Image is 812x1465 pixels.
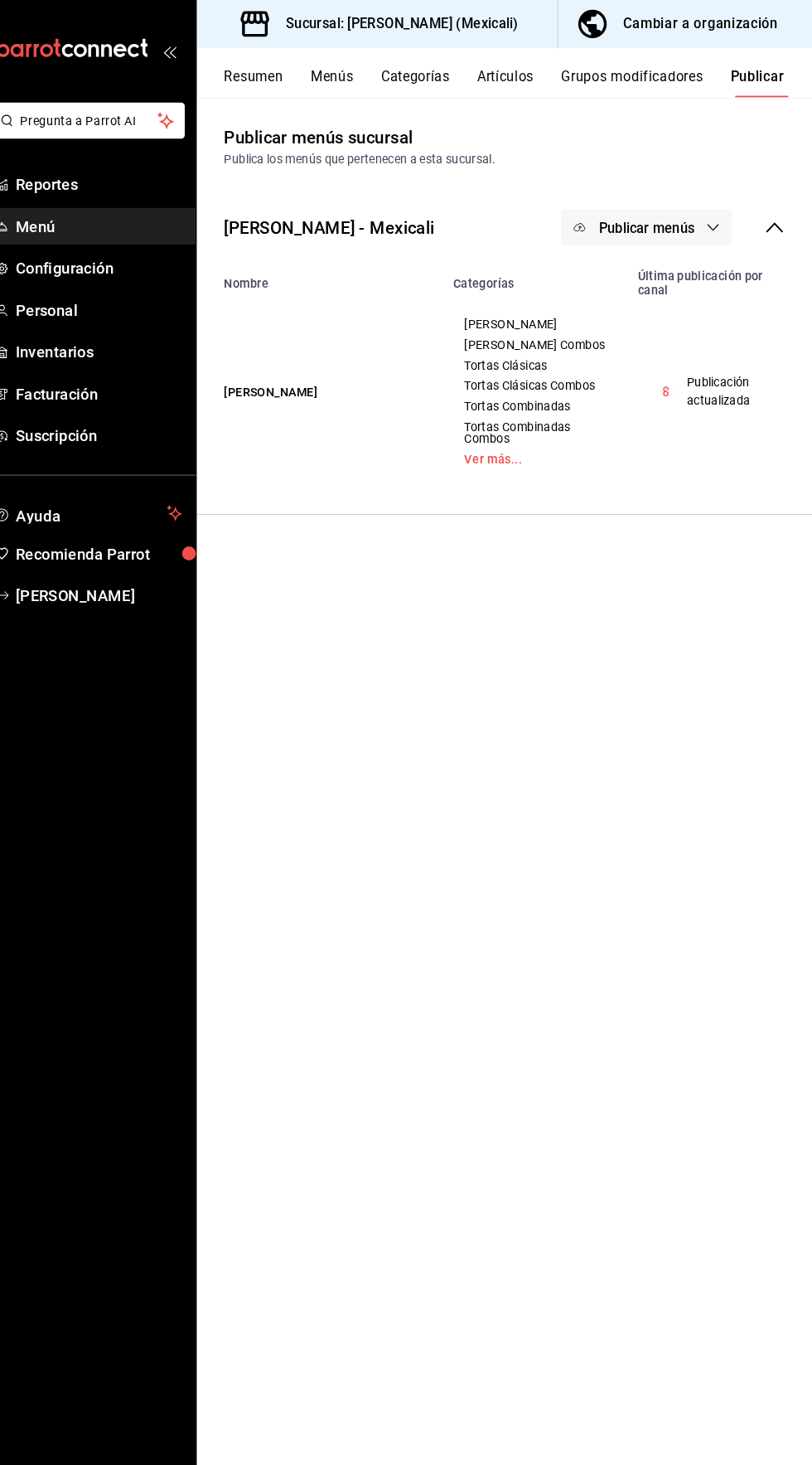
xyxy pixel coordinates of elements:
[394,66,462,95] button: Categorías
[242,146,785,163] div: Publica los menús que pertenecen a esta sucursal.
[40,566,201,589] span: [PERSON_NAME]
[633,251,812,288] th: Última publicación por canal
[690,362,775,397] p: Publicación actualizada
[475,328,612,340] span: [PERSON_NAME] Combos
[454,251,633,288] th: Categorías
[288,13,527,33] h3: Sucursal: [PERSON_NAME] (Mexicali)
[475,408,612,431] span: Tortas Combinadas Combos
[40,167,201,190] span: Reportes
[475,308,612,320] span: [PERSON_NAME]
[40,208,201,230] span: Menú
[629,12,779,35] div: Cambiar a organización
[20,1441,201,1458] span: Sugerir nueva función
[568,203,734,238] button: Publicar menús
[40,371,201,393] span: Facturación
[40,488,180,507] span: Ayuda
[475,439,612,451] a: Ver más...
[215,251,812,472] table: menu maker table for brand
[605,213,698,229] span: Publicar menús
[40,411,201,434] span: Suscripción
[475,388,612,400] span: Tortas Combinadas
[568,66,706,95] button: Grupos modificadores
[215,288,454,472] td: [PERSON_NAME]
[18,99,204,134] button: Pregunta a Parrot AI
[326,66,367,95] button: Menús
[732,66,785,95] button: Publicar
[40,289,201,312] span: Personal
[475,348,612,360] span: Tortas Clásicas
[242,121,425,146] div: Publicar menús sucursal
[12,120,204,138] a: Pregunta a Parrot AI
[487,66,542,95] button: Artículos
[242,208,446,233] div: [PERSON_NAME] - Mexicali
[242,66,812,95] div: navigation tabs
[242,66,299,95] button: Resumen
[215,251,454,288] th: Nombre
[475,368,612,380] span: Tortas Clásicas Combos
[40,330,201,352] span: Inventarios
[45,109,178,126] span: Pregunta a Parrot AI
[40,526,201,548] span: Recomienda Parrot
[182,43,196,56] button: open_drawer_menu
[40,249,201,271] span: Configuración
